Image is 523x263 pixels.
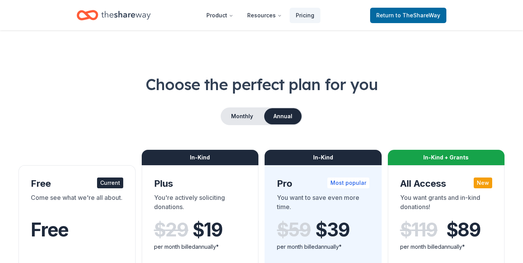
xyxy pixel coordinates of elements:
a: Pricing [290,8,320,23]
a: Returnto TheShareWay [370,8,446,23]
button: Product [200,8,240,23]
div: In-Kind [265,150,382,165]
span: to TheShareWay [396,12,440,18]
div: Most popular [327,178,369,188]
h1: Choose the perfect plan for you [18,74,505,95]
button: Resources [241,8,288,23]
div: Pro [277,178,369,190]
button: Monthly [221,108,263,124]
span: Return [376,11,440,20]
div: You want grants and in-kind donations! [400,193,493,214]
div: All Access [400,178,493,190]
span: $ 89 [446,219,481,241]
div: per month billed annually* [400,242,493,251]
span: $ 39 [315,219,349,241]
div: You're actively soliciting donations. [154,193,246,214]
div: Plus [154,178,246,190]
div: Current [97,178,123,188]
div: per month billed annually* [277,242,369,251]
a: Home [77,6,151,24]
span: Free [31,218,69,241]
span: $ 19 [193,219,223,241]
nav: Main [200,6,320,24]
div: In-Kind + Grants [388,150,505,165]
div: Free [31,178,123,190]
div: New [474,178,492,188]
div: In-Kind [142,150,259,165]
div: per month billed annually* [154,242,246,251]
button: Annual [264,108,302,124]
div: Come see what we're all about. [31,193,123,214]
div: You want to save even more time. [277,193,369,214]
